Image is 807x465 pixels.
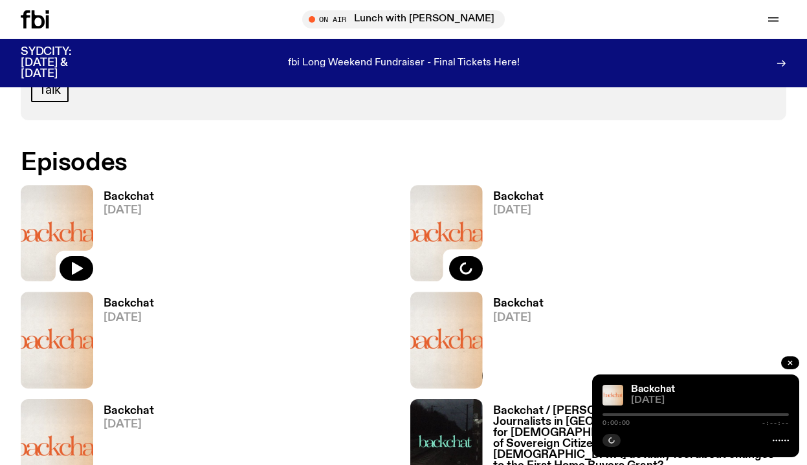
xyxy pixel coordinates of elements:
[104,191,154,202] h3: Backchat
[493,205,544,216] span: [DATE]
[631,396,789,406] span: [DATE]
[21,47,104,80] h3: SYDCITY: [DATE] & [DATE]
[493,191,544,202] h3: Backchat
[31,78,69,102] a: Talk
[104,205,154,216] span: [DATE]
[21,151,527,175] h2: Episodes
[39,83,61,97] span: Talk
[104,298,154,309] h3: Backchat
[93,298,154,388] a: Backchat[DATE]
[762,420,789,426] span: -:--:--
[483,298,544,388] a: Backchat[DATE]
[493,312,544,323] span: [DATE]
[93,191,154,281] a: Backchat[DATE]
[302,10,505,28] button: On AirLunch with [PERSON_NAME]
[602,420,630,426] span: 0:00:00
[493,298,544,309] h3: Backchat
[104,406,154,416] h3: Backchat
[631,384,675,395] a: Backchat
[483,191,544,281] a: Backchat[DATE]
[104,419,154,430] span: [DATE]
[288,58,520,69] p: fbi Long Weekend Fundraiser - Final Tickets Here!
[104,312,154,323] span: [DATE]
